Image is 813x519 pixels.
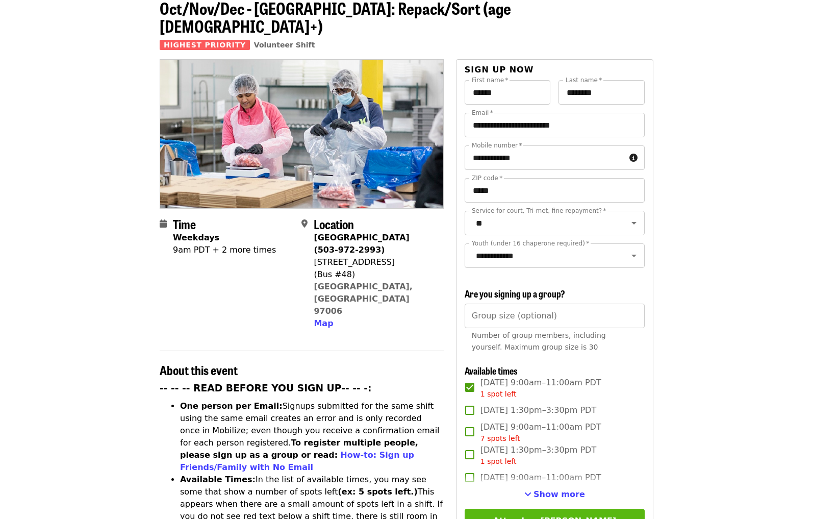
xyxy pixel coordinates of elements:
[472,77,509,83] label: First name
[465,113,645,137] input: Email
[254,41,315,49] a: Volunteer Shift
[465,178,645,203] input: ZIP code
[314,233,409,255] strong: [GEOGRAPHIC_DATA] (503-972-2993)
[472,208,606,214] label: Service for court, Tri-met, fine repayment?
[180,400,444,474] li: Signups submitted for the same shift using the same email creates an error and is only recorded o...
[465,364,518,377] span: Available times
[627,216,641,230] button: Open
[160,60,443,208] img: Oct/Nov/Dec - Beaverton: Repack/Sort (age 10+) organized by Oregon Food Bank
[180,450,414,472] a: How-to: Sign up Friends/Family with No Email
[524,488,585,501] button: See more timeslots
[180,438,418,460] strong: To register multiple people, please sign up as a group or read:
[533,489,585,499] span: Show more
[629,153,638,163] i: circle-info icon
[160,40,250,50] span: Highest Priority
[472,110,493,116] label: Email
[180,401,283,411] strong: One person per Email:
[314,215,354,233] span: Location
[160,219,167,229] i: calendar icon
[566,77,602,83] label: Last name
[472,331,606,351] span: Number of group members, including yourself. Maximum group size is 30
[480,421,601,444] span: [DATE] 9:00am–11:00am PDT
[480,472,601,484] span: [DATE] 9:00am–11:00am PDT
[314,268,435,281] div: (Bus #48)
[480,444,596,467] span: [DATE] 1:30pm–3:30pm PDT
[173,215,196,233] span: Time
[472,142,522,149] label: Mobile number
[558,80,645,105] input: Last name
[314,317,333,330] button: Map
[301,219,308,229] i: map-marker-alt icon
[160,383,372,393] strong: -- -- -- READ BEFORE YOU SIGN UP-- -- -:
[314,318,333,328] span: Map
[465,304,645,328] input: [object Object]
[480,377,601,400] span: [DATE] 9:00am–11:00am PDT
[480,457,517,465] span: 1 spot left
[480,390,517,398] span: 1 spot left
[465,145,625,170] input: Mobile number
[314,256,435,268] div: [STREET_ADDRESS]
[480,434,520,442] span: 7 spots left
[472,240,589,246] label: Youth (under 16 chaperone required)
[338,487,417,497] strong: (ex: 5 spots left.)
[160,361,238,379] span: About this event
[480,404,596,416] span: [DATE] 1:30pm–3:30pm PDT
[465,65,534,75] span: Sign up now
[173,233,219,242] strong: Weekdays
[180,475,256,484] strong: Available Times:
[465,287,565,300] span: Are you signing up a group?
[627,249,641,263] button: Open
[314,282,413,316] a: [GEOGRAPHIC_DATA], [GEOGRAPHIC_DATA] 97006
[472,175,502,181] label: ZIP code
[173,244,276,256] div: 9am PDT + 2 more times
[465,80,551,105] input: First name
